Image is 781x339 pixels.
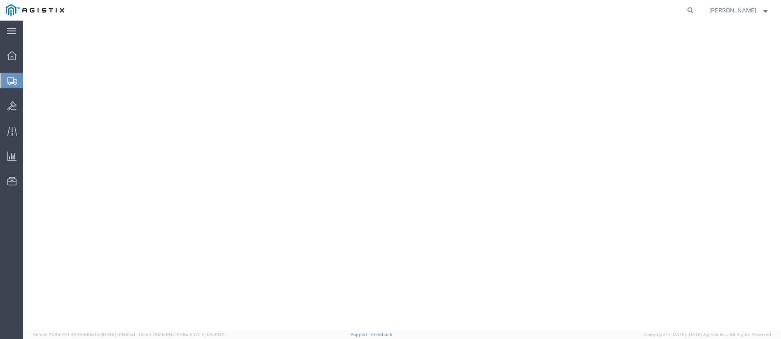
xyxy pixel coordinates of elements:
a: Support [351,332,371,337]
span: [DATE] 09:50:51 [102,332,135,337]
img: logo [6,4,64,16]
button: [PERSON_NAME] [709,5,770,15]
span: Copyright © [DATE]-[DATE] Agistix Inc., All Rights Reserved [644,331,771,338]
span: Client: 2025.19.0-129fbcf [139,332,224,337]
a: Feedback [371,332,392,337]
iframe: FS Legacy Container [23,21,781,330]
span: Tim Lawson [709,6,756,15]
span: [DATE] 09:39:01 [191,332,224,337]
span: Server: 2025.19.0-49328d0a35e [33,332,135,337]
